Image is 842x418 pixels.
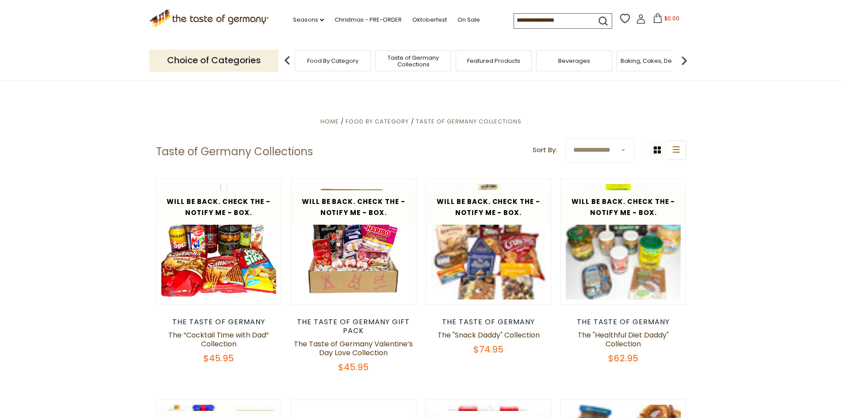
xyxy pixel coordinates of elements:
[156,179,282,304] img: The “Cocktail Time with Dad” Collection
[675,52,693,69] img: next arrow
[533,145,557,156] label: Sort By:
[156,145,313,158] h1: Taste of Germany Collections
[335,15,402,25] a: Christmas - PRE-ORDER
[320,117,339,126] a: Home
[648,13,685,27] button: $0.00
[558,58,590,64] a: Beverages
[426,318,552,326] div: The Taste of Germany
[621,58,689,64] a: Baking, Cakes, Desserts
[426,179,551,304] img: The "Snack Daddy" Collection
[560,318,686,326] div: The Taste of Germany
[467,58,520,64] a: Featured Products
[291,318,417,335] div: The Taste of Germany Gift Pack
[307,58,358,64] a: Food By Category
[291,179,416,304] img: The Taste of Germany Valentine’s Day Love Collection
[168,330,269,349] a: The “Cocktail Time with Dad” Collection
[203,352,234,364] span: $45.95
[473,343,503,356] span: $74.95
[664,15,679,22] span: $0.00
[338,361,369,373] span: $45.95
[278,52,296,69] img: previous arrow
[378,54,449,68] a: Taste of Germany Collections
[412,15,447,25] a: Oktoberfest
[346,117,409,126] a: Food By Category
[578,330,669,349] a: The "Healthful Diet Daddy" Collection
[608,352,638,364] span: $62.95
[561,179,686,304] img: The "Healthful Diet Daddy" Collection
[438,330,540,340] a: The "Snack Daddy" Collection
[156,318,282,326] div: The Taste of Germany
[416,117,522,126] a: Taste of Germany Collections
[294,339,413,358] a: The Taste of Germany Valentine’s Day Love Collection
[293,15,324,25] a: Seasons
[457,15,480,25] a: On Sale
[149,50,278,71] p: Choice of Categories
